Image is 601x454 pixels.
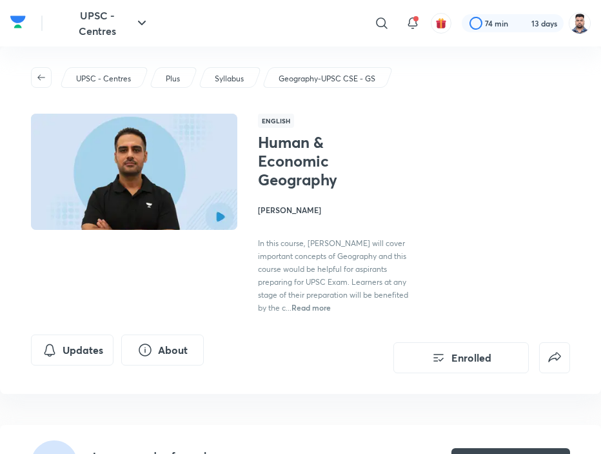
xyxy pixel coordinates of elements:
[76,73,131,85] p: UPSC - Centres
[569,12,591,34] img: Maharaj Singh
[10,12,26,35] a: Company Logo
[258,114,294,128] span: English
[215,73,244,85] p: Syllabus
[10,12,26,32] img: Company Logo
[258,204,415,216] h4: [PERSON_NAME]
[393,342,529,373] button: Enrolled
[539,342,570,373] button: false
[435,17,447,29] img: avatar
[166,73,180,85] p: Plus
[279,73,375,85] p: Geography-UPSC CSE - GS
[431,13,451,34] button: avatar
[29,112,239,231] img: Thumbnail
[277,73,378,85] a: Geography-UPSC CSE - GS
[258,133,373,189] h1: Human & Economic Geography
[213,73,246,85] a: Syllabus
[58,3,157,44] button: UPSC - Centres
[516,17,529,30] img: streak
[258,238,408,313] span: In this course, [PERSON_NAME] will cover important concepts of Geography and this course would be...
[121,335,204,366] button: About
[291,302,331,313] span: Read more
[31,335,113,366] button: Updates
[74,73,133,85] a: UPSC - Centres
[164,73,182,85] a: Plus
